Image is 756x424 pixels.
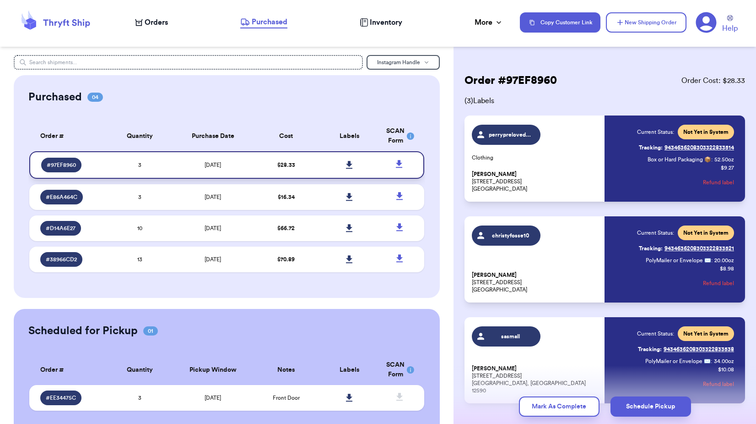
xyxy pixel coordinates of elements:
span: Instagram Handle [377,60,420,65]
span: # 38966CD2 [46,256,77,263]
span: christyfosse10 [489,232,532,239]
th: Order # [29,121,108,151]
button: Refund label [703,374,734,394]
div: More [475,17,503,28]
span: : [711,257,713,264]
span: Tracking: [639,144,663,151]
span: [DATE] [205,194,221,200]
h2: Scheduled for Pickup [28,324,138,338]
span: $ 28.33 [277,162,295,168]
span: 04 [87,93,103,102]
p: Clothing [472,154,599,161]
span: $ 16.34 [278,194,295,200]
th: Quantity [108,355,171,385]
span: Not Yet in System [683,229,729,237]
th: Order # [29,355,108,385]
span: [PERSON_NAME] [472,171,517,178]
h2: Purchased [28,90,82,105]
input: Search shipments... [14,55,363,70]
span: 3 [138,162,141,168]
span: Current Status: [637,229,674,237]
span: : [711,358,712,365]
span: Not Yet in System [683,128,729,136]
a: Purchased [240,17,287,28]
button: Mark As Complete [519,396,599,417]
p: $ 9.27 [721,164,734,171]
span: [PERSON_NAME] [472,272,517,279]
h2: Order # 97EF8960 [464,73,557,88]
span: Help [722,23,738,34]
span: Orders [145,17,168,28]
button: Refund label [703,172,734,193]
span: Box or Hard Packaging 📦 [648,157,711,162]
th: Cost [254,121,318,151]
a: Orders [135,17,168,28]
span: PolyMailer or Envelope ✉️ [645,358,711,364]
span: Order Cost: $ 28.33 [681,75,745,86]
button: New Shipping Order [606,12,686,33]
span: # D14A6E27 [46,225,76,232]
button: Copy Customer Link [520,12,600,33]
span: perrypreloved_thriftedthreads [489,131,532,138]
span: Tracking: [639,245,663,252]
span: 52.50 oz [714,156,734,163]
p: [STREET_ADDRESS] [GEOGRAPHIC_DATA] [472,171,599,193]
button: Instagram Handle [367,55,440,70]
span: $ 70.89 [277,257,295,262]
span: ( 3 ) Labels [464,95,745,106]
span: $ 66.72 [277,226,295,231]
a: Help [722,15,738,34]
p: $ 8.98 [720,265,734,272]
span: # E86A464C [46,193,77,201]
th: Purchase Date [172,121,254,151]
span: 10 [137,226,142,231]
span: Current Status: [637,330,674,337]
span: 34.00 oz [714,358,734,365]
span: Inventory [370,17,402,28]
span: # EE34475C [46,394,76,402]
th: Labels [318,355,381,385]
span: Not Yet in System [683,330,729,337]
span: sasmall [489,333,532,340]
span: Purchased [252,17,287,28]
span: Current Status: [637,128,674,136]
a: Inventory [360,17,402,28]
span: [PERSON_NAME] [472,365,517,372]
span: 20.00 oz [714,257,734,264]
th: Quantity [108,121,171,151]
button: Schedule Pickup [610,396,691,417]
span: 3 [138,395,141,401]
p: [STREET_ADDRESS] [GEOGRAPHIC_DATA], [GEOGRAPHIC_DATA] 12590 [472,365,599,394]
th: Labels [318,121,381,151]
div: SCAN Form [386,127,413,146]
span: [DATE] [205,162,221,168]
p: $ 10.08 [718,366,734,373]
th: Pickup Window [172,355,254,385]
span: PolyMailer or Envelope ✉️ [646,258,711,263]
span: 13 [137,257,142,262]
span: : [711,156,713,163]
span: [DATE] [205,226,221,231]
span: 01 [143,326,158,336]
span: [DATE] [205,395,221,401]
a: Tracking:9434636208303322833514 [639,140,734,155]
span: # 97EF8960 [47,161,76,169]
a: Tracking:9434636208303322833538 [638,342,734,357]
button: Refund label [703,273,734,293]
span: [DATE] [205,257,221,262]
th: Notes [254,355,318,385]
a: Tracking:9434636208303322833521 [639,241,734,256]
span: 3 [138,194,141,200]
span: Tracking: [638,346,662,353]
p: [STREET_ADDRESS] [GEOGRAPHIC_DATA] [472,271,599,293]
span: Front Door [273,395,300,401]
div: SCAN Form [386,360,413,380]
